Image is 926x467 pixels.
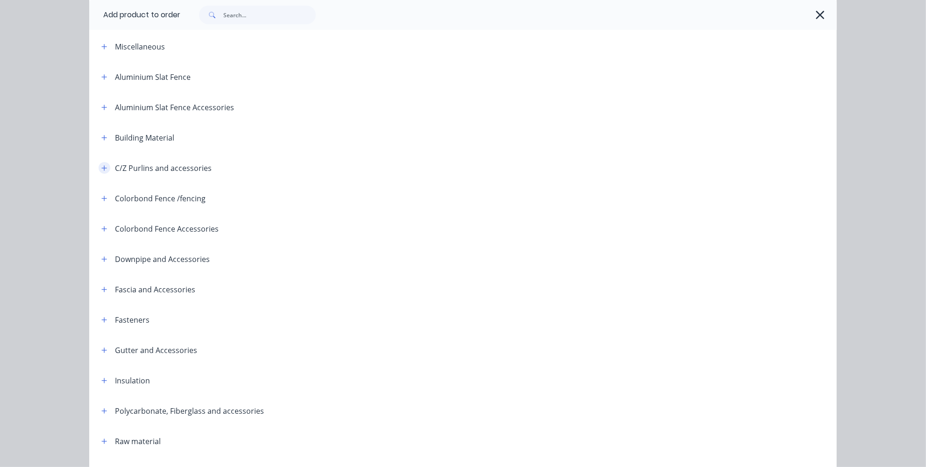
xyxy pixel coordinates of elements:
[115,223,219,234] div: Colorbond Fence Accessories
[115,375,150,386] div: Insulation
[115,41,165,52] div: Miscellaneous
[115,405,264,417] div: Polycarbonate, Fiberglass and accessories
[115,163,212,174] div: C/Z Purlins and accessories
[115,193,206,204] div: Colorbond Fence /fencing
[115,314,150,325] div: Fasteners
[115,71,191,83] div: Aluminium Slat Fence
[115,436,161,447] div: Raw material
[115,102,234,113] div: Aluminium Slat Fence Accessories
[115,254,210,265] div: Downpipe and Accessories
[115,345,197,356] div: Gutter and Accessories
[115,284,195,295] div: Fascia and Accessories
[223,6,316,24] input: Search...
[115,132,174,143] div: Building Material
